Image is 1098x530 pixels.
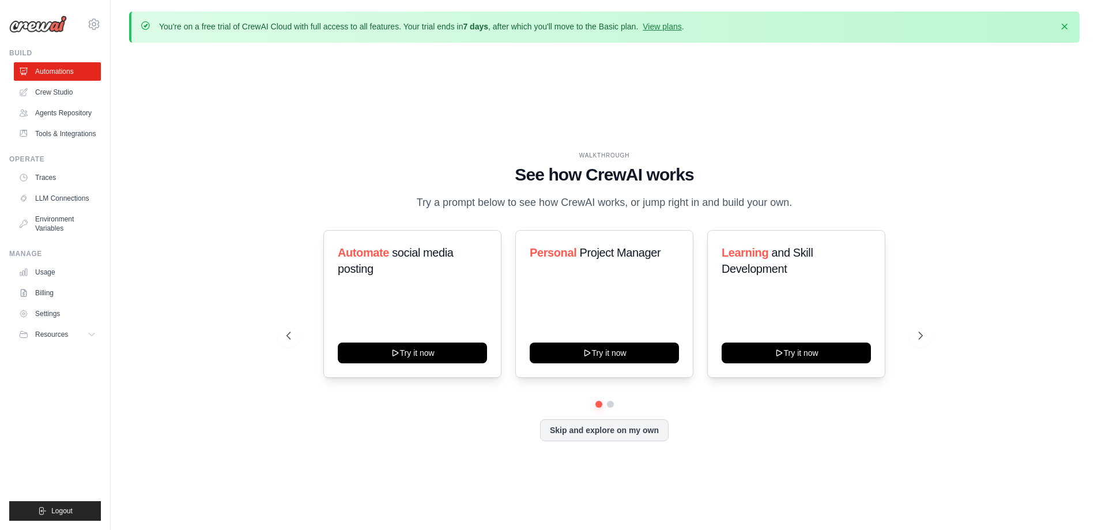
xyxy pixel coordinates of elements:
span: Learning [722,246,768,259]
span: Logout [51,506,73,516]
button: Resources [14,325,101,344]
p: Try a prompt below to see how CrewAI works, or jump right in and build your own. [411,194,798,211]
span: Project Manager [579,246,661,259]
button: Skip and explore on my own [540,419,669,441]
button: Try it now [722,343,871,363]
a: Agents Repository [14,104,101,122]
div: Operate [9,155,101,164]
a: Crew Studio [14,83,101,102]
span: and Skill Development [722,246,813,275]
a: LLM Connections [14,189,101,208]
a: Environment Variables [14,210,101,238]
a: Automations [14,62,101,81]
a: Settings [14,305,101,323]
button: Try it now [338,343,487,363]
button: Try it now [530,343,679,363]
a: Tools & Integrations [14,125,101,143]
a: Billing [14,284,101,302]
span: Personal [530,246,576,259]
button: Logout [9,501,101,521]
strong: 7 days [463,22,488,31]
h1: See how CrewAI works [286,164,923,185]
iframe: Chat Widget [1040,475,1098,530]
img: Logo [9,16,67,33]
span: Resources [35,330,68,339]
span: Automate [338,246,389,259]
a: Usage [14,263,101,281]
div: Manage [9,249,101,258]
a: Traces [14,168,101,187]
div: WALKTHROUGH [286,151,923,160]
span: social media posting [338,246,454,275]
a: View plans [643,22,681,31]
div: Build [9,48,101,58]
p: You're on a free trial of CrewAI Cloud with full access to all features. Your trial ends in , aft... [159,21,684,32]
